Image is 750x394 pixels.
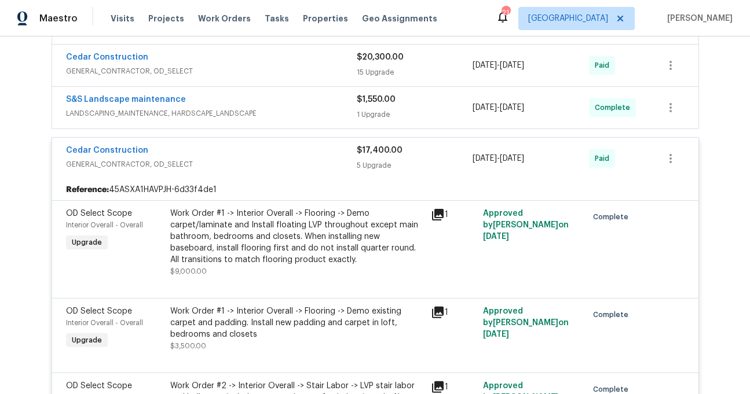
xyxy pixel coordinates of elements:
span: Geo Assignments [362,13,437,24]
div: 15 Upgrade [357,67,473,78]
span: OD Select Scope [66,382,132,390]
span: Paid [595,60,614,71]
span: [GEOGRAPHIC_DATA] [528,13,608,24]
span: [PERSON_NAME] [663,13,733,24]
span: Visits [111,13,134,24]
div: Work Order #1 -> Interior Overall -> Flooring -> Demo carpet/laminate and Install floating LVP th... [170,208,424,266]
span: - [473,60,524,71]
div: 5 Upgrade [357,160,473,171]
span: Maestro [39,13,78,24]
div: 1 [431,305,476,319]
span: Interior Overall - Overall [66,319,143,326]
span: - [473,153,524,164]
span: [DATE] [482,330,508,338]
span: [DATE] [500,104,524,112]
b: Reference: [66,184,109,196]
span: $17,400.00 [357,146,403,154]
span: Paid [595,153,614,164]
span: Interior Overall - Overall [66,222,143,229]
span: [DATE] [500,154,524,163]
span: $3,500.00 [170,343,206,349]
span: $20,300.00 [357,53,404,61]
a: Cedar Construction [66,53,148,61]
div: 21 [502,7,510,19]
span: Upgrade [67,334,107,346]
span: Complete [595,102,635,113]
span: Approved by [PERSON_NAME] on [482,209,568,241]
div: 45ASXA1HAVPJH-6d33f4de1 [52,179,698,200]
a: Cedar Construction [66,146,148,154]
span: OD Select Scope [66,307,132,315]
span: Tasks [265,14,289,23]
span: - [473,102,524,113]
span: LANDSCAPING_MAINTENANCE, HARDSCAPE_LANDSCAPE [66,108,357,119]
span: [DATE] [500,61,524,69]
span: GENERAL_CONTRACTOR, OD_SELECT [66,159,357,170]
span: [DATE] [473,154,497,163]
span: GENERAL_CONTRACTOR, OD_SELECT [66,65,357,77]
div: Work Order #1 -> Interior Overall -> Flooring -> Demo existing carpet and padding. Install new pa... [170,305,424,340]
span: Properties [303,13,348,24]
span: Upgrade [67,237,107,248]
span: Projects [148,13,184,24]
span: [DATE] [482,233,508,241]
div: 1 Upgrade [357,109,473,120]
span: Work Orders [198,13,251,24]
span: Complete [592,309,632,321]
div: 1 [431,380,476,394]
span: $9,000.00 [170,268,207,275]
a: S&S Landscape maintenance [66,95,186,104]
span: Approved by [PERSON_NAME] on [482,307,568,338]
div: 1 [431,208,476,222]
span: [DATE] [473,61,497,69]
span: OD Select Scope [66,209,132,218]
span: Complete [592,211,632,223]
span: [DATE] [473,104,497,112]
span: $1,550.00 [357,95,396,104]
